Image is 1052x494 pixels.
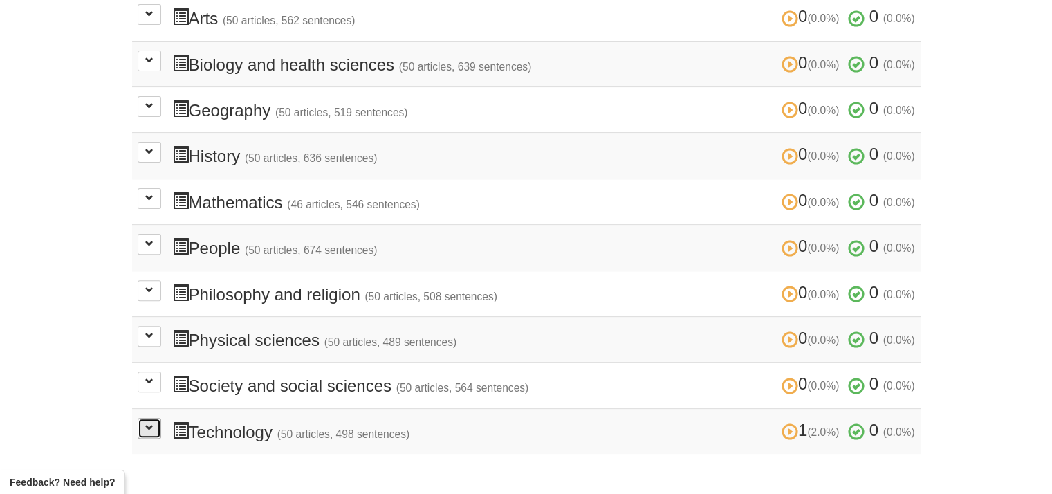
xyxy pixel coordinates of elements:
[172,192,915,212] h3: Mathematics
[364,291,497,302] small: (50 articles, 508 sentences)
[869,99,878,118] span: 0
[807,196,839,208] small: (0.0%)
[172,237,915,257] h3: People
[223,15,356,26] small: (50 articles, 562 sentences)
[869,237,878,255] span: 0
[807,59,839,71] small: (0.0%)
[869,191,878,210] span: 0
[172,8,915,28] h3: Arts
[287,199,420,210] small: (46 articles, 546 sentences)
[172,375,915,395] h3: Society and social sciences
[807,242,839,254] small: (0.0%)
[782,145,844,163] span: 0
[869,421,878,439] span: 0
[782,7,844,26] span: 0
[883,196,915,208] small: (0.0%)
[869,329,878,347] span: 0
[399,61,532,73] small: (50 articles, 639 sentences)
[807,104,839,116] small: (0.0%)
[869,374,878,393] span: 0
[172,100,915,120] h3: Geography
[869,7,878,26] span: 0
[869,283,878,302] span: 0
[172,284,915,304] h3: Philosophy and religion
[275,107,408,118] small: (50 articles, 519 sentences)
[782,374,844,393] span: 0
[245,244,378,256] small: (50 articles, 674 sentences)
[883,59,915,71] small: (0.0%)
[172,329,915,349] h3: Physical sciences
[782,283,844,302] span: 0
[782,53,844,72] span: 0
[782,237,844,255] span: 0
[883,104,915,116] small: (0.0%)
[883,12,915,24] small: (0.0%)
[172,54,915,74] h3: Biology and health sciences
[10,475,115,489] span: Open feedback widget
[807,426,839,438] small: (2.0%)
[883,380,915,392] small: (0.0%)
[807,334,839,346] small: (0.0%)
[883,289,915,300] small: (0.0%)
[869,53,878,72] span: 0
[883,334,915,346] small: (0.0%)
[883,426,915,438] small: (0.0%)
[807,380,839,392] small: (0.0%)
[396,382,529,394] small: (50 articles, 564 sentences)
[807,150,839,162] small: (0.0%)
[245,152,378,164] small: (50 articles, 636 sentences)
[172,145,915,165] h3: History
[782,99,844,118] span: 0
[782,421,844,439] span: 1
[807,289,839,300] small: (0.0%)
[869,145,878,163] span: 0
[807,12,839,24] small: (0.0%)
[172,421,915,441] h3: Technology
[782,329,844,347] span: 0
[277,428,410,440] small: (50 articles, 498 sentences)
[782,191,844,210] span: 0
[324,336,457,348] small: (50 articles, 489 sentences)
[883,242,915,254] small: (0.0%)
[883,150,915,162] small: (0.0%)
